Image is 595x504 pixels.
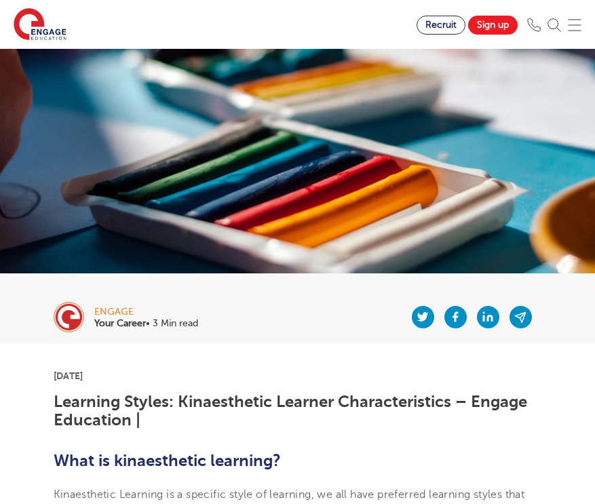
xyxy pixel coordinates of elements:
[94,318,146,328] b: Your Career
[14,8,66,42] img: Engage Education
[54,371,542,381] p: [DATE]
[568,18,581,32] img: Mobile Menu
[94,307,198,317] div: engage
[54,449,542,472] h2: What is kinaesthetic learning?
[527,18,541,32] img: Phone
[417,16,465,35] a: Recruit
[468,16,518,35] a: Sign up
[94,319,198,328] p: • 3 Min read
[54,393,542,429] h1: Learning Styles: Kinaesthetic Learner Characteristics – Engage Education |
[425,20,457,30] span: Recruit
[548,18,561,32] img: Search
